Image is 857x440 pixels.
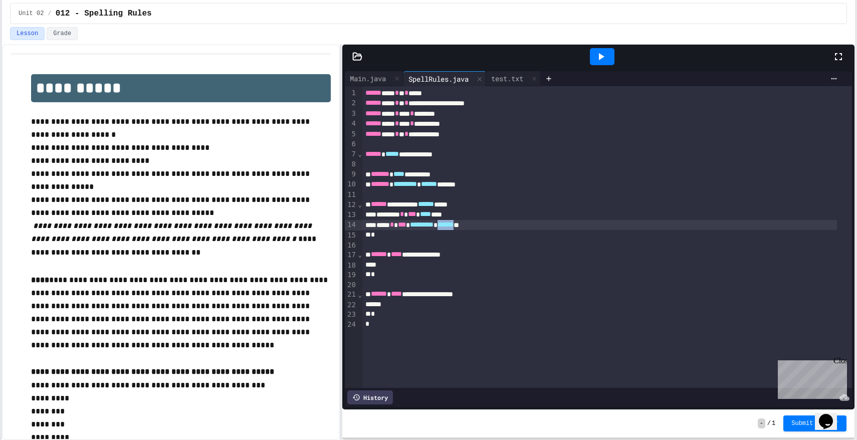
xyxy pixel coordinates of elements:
[345,210,357,220] div: 13
[345,169,357,179] div: 9
[345,231,357,241] div: 15
[791,419,838,427] span: Submit Answer
[19,10,44,18] span: Unit 02
[345,73,391,84] div: Main.java
[345,250,357,260] div: 17
[767,419,771,427] span: /
[783,415,846,431] button: Submit Answer
[345,300,357,310] div: 22
[403,71,486,86] div: SpellRules.java
[345,109,357,119] div: 3
[48,10,51,18] span: /
[345,261,357,271] div: 18
[345,149,357,159] div: 7
[772,419,775,427] span: 1
[345,290,357,300] div: 21
[345,310,357,320] div: 23
[10,27,45,40] button: Lesson
[345,200,357,210] div: 12
[357,200,362,208] span: Fold line
[345,71,403,86] div: Main.java
[345,139,357,149] div: 6
[4,4,69,64] div: Chat with us now!Close
[347,390,393,404] div: History
[345,179,357,189] div: 10
[345,88,357,98] div: 1
[486,73,528,84] div: test.txt
[345,98,357,108] div: 2
[345,320,357,330] div: 24
[345,241,357,251] div: 16
[345,280,357,290] div: 20
[486,71,541,86] div: test.txt
[345,119,357,129] div: 4
[345,190,357,200] div: 11
[56,8,152,20] span: 012 - Spelling Rules
[345,159,357,169] div: 8
[774,356,847,399] iframe: chat widget
[345,220,357,230] div: 14
[47,27,78,40] button: Grade
[345,129,357,139] div: 5
[345,270,357,280] div: 19
[357,251,362,259] span: Fold line
[758,418,765,428] span: -
[357,291,362,299] span: Fold line
[815,400,847,430] iframe: chat widget
[403,74,474,84] div: SpellRules.java
[357,150,362,158] span: Fold line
